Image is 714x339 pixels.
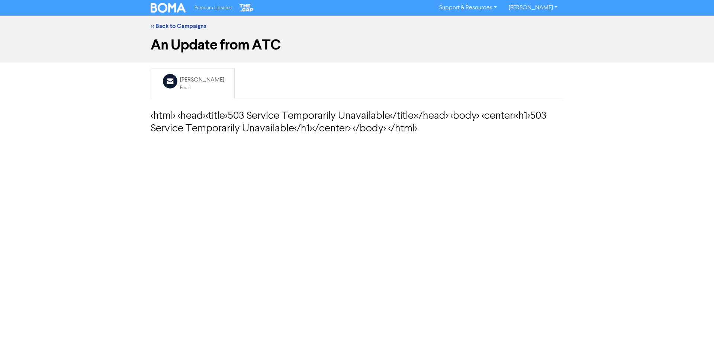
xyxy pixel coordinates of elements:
[194,6,232,10] span: Premium Libraries:
[151,36,563,54] h1: An Update from ATC
[151,110,563,135] h3: <html> <head><title>503 Service Temporarily Unavailable</title></head> <body> <center><h1>503 Ser...
[180,84,224,92] div: Email
[151,22,206,30] a: << Back to Campaigns
[503,2,563,14] a: [PERSON_NAME]
[433,2,503,14] a: Support & Resources
[180,76,224,84] div: [PERSON_NAME]
[621,259,714,339] iframe: Chat Widget
[151,3,186,13] img: BOMA Logo
[238,3,255,13] img: The Gap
